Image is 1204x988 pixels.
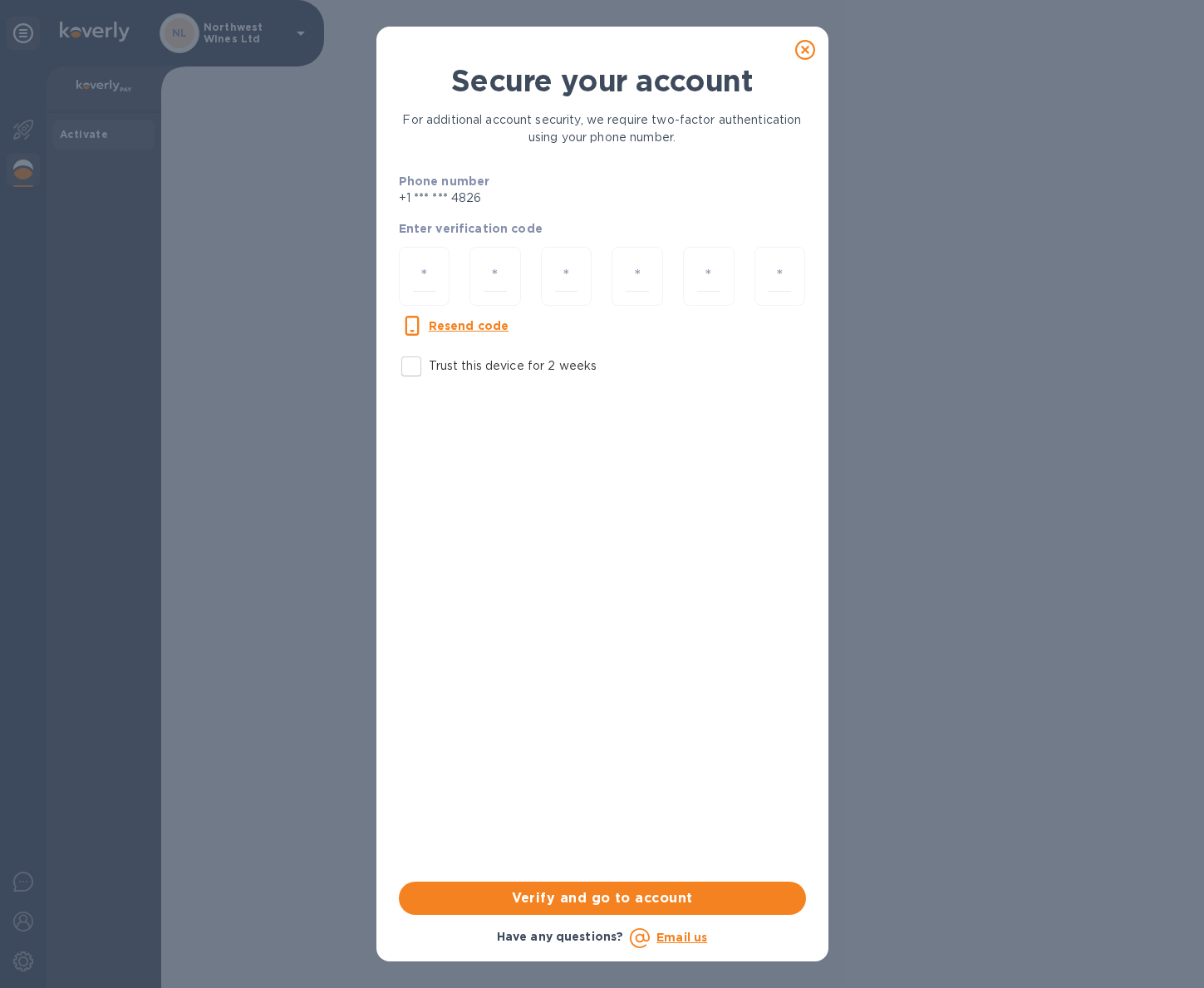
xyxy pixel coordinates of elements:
[412,888,793,908] span: Verify and go to account
[399,882,806,915] button: Verify and go to account
[399,174,490,188] b: Phone number
[656,931,707,944] a: Email us
[399,220,806,237] p: Enter verification code
[429,357,597,375] p: Trust this device for 2 weeks
[399,63,806,98] h1: Secure your account
[429,319,509,332] u: Resend code
[399,111,806,146] p: For additional account security, we require two-factor authentication using your phone number.
[497,930,624,943] b: Have any questions?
